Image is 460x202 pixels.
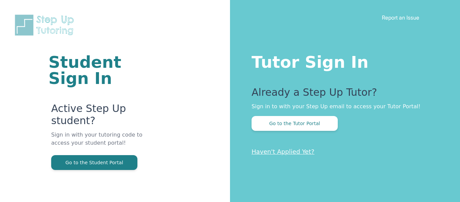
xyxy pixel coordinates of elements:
[252,120,338,126] a: Go to the Tutor Portal
[48,54,149,86] h1: Student Sign In
[252,116,338,131] button: Go to the Tutor Portal
[13,13,78,37] img: Step Up Tutoring horizontal logo
[252,51,433,70] h1: Tutor Sign In
[51,155,137,170] button: Go to the Student Portal
[382,14,419,21] a: Report an Issue
[51,131,149,155] p: Sign in with your tutoring code to access your student portal!
[51,103,149,131] p: Active Step Up student?
[252,86,433,103] p: Already a Step Up Tutor?
[252,103,433,111] p: Sign in to with your Step Up email to access your Tutor Portal!
[252,148,315,155] a: Haven't Applied Yet?
[51,159,137,166] a: Go to the Student Portal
